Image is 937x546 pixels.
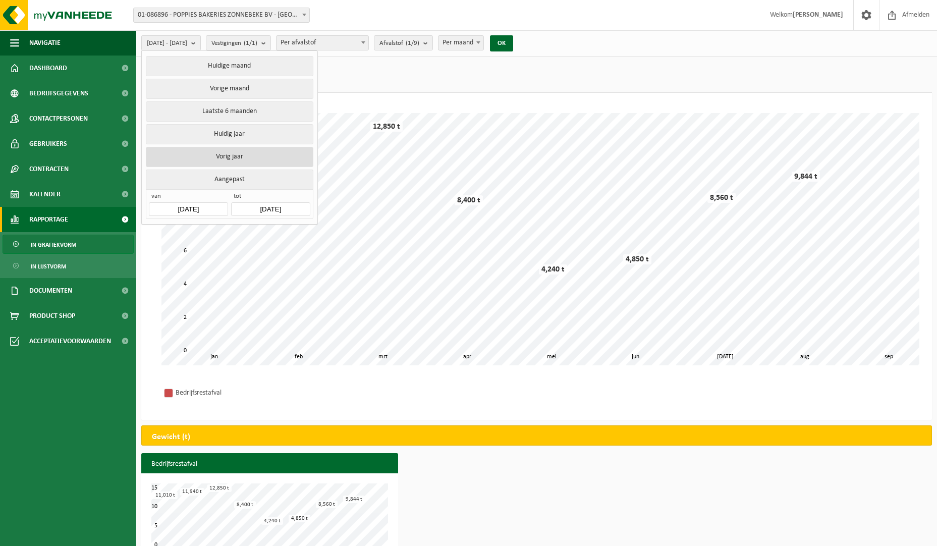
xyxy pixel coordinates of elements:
count: (1/9) [406,40,419,46]
a: In lijstvorm [3,256,134,276]
span: Per maand [438,36,483,50]
button: Huidig jaar [146,124,313,144]
strong: [PERSON_NAME] [793,11,843,19]
div: 11,940 t [180,488,204,496]
span: Afvalstof [379,36,419,51]
h3: Bedrijfsrestafval [141,453,398,475]
span: Dashboard [29,56,67,81]
div: 12,850 t [207,484,232,492]
div: 8,560 t [316,501,338,508]
span: Per afvalstof [276,35,369,50]
span: tot [231,192,310,202]
div: Bedrijfsrestafval [176,387,307,399]
div: 4,850 t [289,515,310,522]
span: Kalender [29,182,61,207]
div: 4,850 t [623,254,651,264]
h2: Gewicht (t) [142,426,200,448]
span: Documenten [29,278,72,303]
div: 9,844 t [343,496,365,503]
span: Vestigingen [211,36,257,51]
span: In grafiekvorm [31,235,76,254]
span: In lijstvorm [31,257,66,276]
div: 12,850 t [370,122,403,132]
span: van [149,192,228,202]
div: 9,844 t [792,172,820,182]
count: (1/1) [244,40,257,46]
span: Per maand [438,35,484,50]
span: 01-086896 - POPPIES BAKERIES ZONNEBEKE BV - ZONNEBEKE [134,8,309,22]
div: 4,240 t [261,517,283,525]
span: Contracten [29,156,69,182]
div: 4,240 t [539,264,567,275]
span: Bedrijfsgegevens [29,81,88,106]
span: Product Shop [29,303,75,329]
span: Contactpersonen [29,106,88,131]
button: Vestigingen(1/1) [206,35,271,50]
span: Rapportage [29,207,68,232]
span: Navigatie [29,30,61,56]
a: In grafiekvorm [3,235,134,254]
div: 8,560 t [707,193,736,203]
span: 01-086896 - POPPIES BAKERIES ZONNEBEKE BV - ZONNEBEKE [133,8,310,23]
div: 8,400 t [455,195,483,205]
button: Huidige maand [146,56,313,76]
button: Vorige maand [146,79,313,99]
span: Per afvalstof [277,36,368,50]
button: Laatste 6 maanden [146,101,313,122]
span: Gebruikers [29,131,67,156]
button: Aangepast [146,170,313,189]
button: Afvalstof(1/9) [374,35,433,50]
div: 8,400 t [234,501,256,509]
span: [DATE] - [DATE] [147,36,187,51]
button: Vorig jaar [146,147,313,167]
button: [DATE] - [DATE] [141,35,201,50]
span: Acceptatievoorwaarden [29,329,111,354]
button: OK [490,35,513,51]
div: 11,010 t [153,492,178,499]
